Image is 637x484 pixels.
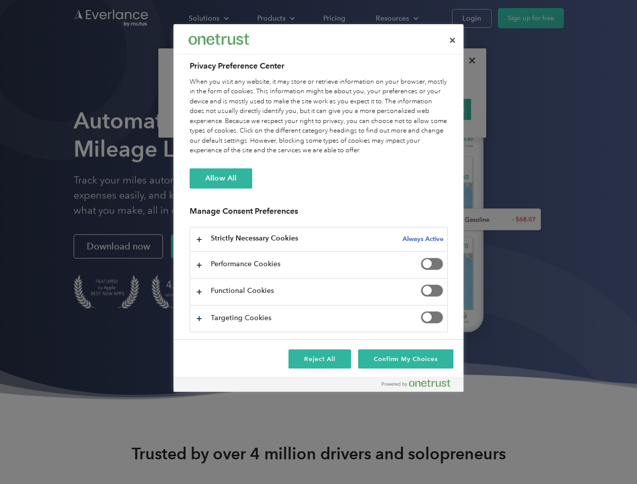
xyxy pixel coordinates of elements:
[441,29,464,51] button: Close
[189,34,249,44] img: Everlance
[173,24,464,392] div: Privacy Preference Center
[382,379,450,387] img: Powered by OneTrust Opens in a new Tab
[190,168,252,189] button: Allow All
[190,206,448,222] h3: Manage Consent Preferences
[190,77,448,156] div: When you visit any website, it may store or retrieve information on your browser, mostly in the f...
[190,60,448,72] h2: Privacy Preference Center
[189,29,249,49] div: Everlance
[173,24,464,392] div: Preference center
[382,379,458,392] a: Powered by OneTrust Opens in a new Tab
[358,349,453,369] button: Confirm My Choices
[288,349,351,369] button: Reject All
